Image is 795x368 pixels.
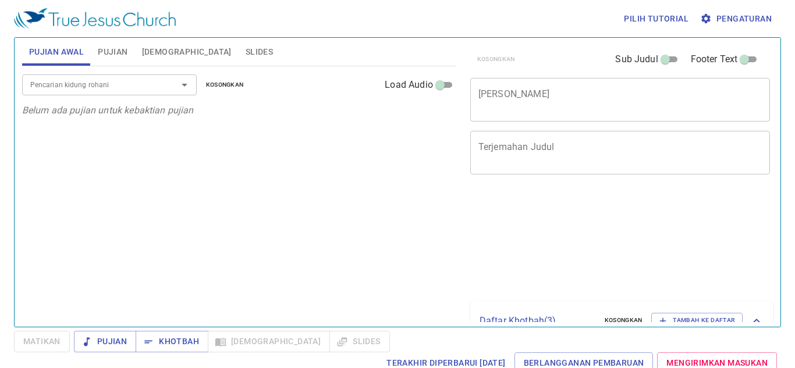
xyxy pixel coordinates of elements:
span: Sub Judul [615,52,658,66]
span: Pilih tutorial [624,12,688,26]
button: Kosongkan [199,78,251,92]
span: [DEMOGRAPHIC_DATA] [142,45,232,59]
button: Pengaturan [698,8,776,30]
span: Slides [246,45,273,59]
span: Load Audio [385,78,433,92]
img: True Jesus Church [14,8,176,29]
p: Daftar Khotbah ( 3 ) [480,314,595,328]
button: Pujian [74,331,136,352]
span: Kosongkan [206,80,244,90]
span: Tambah ke Daftar [659,315,735,326]
span: Pujian [98,45,127,59]
button: Open [176,77,193,93]
button: Kosongkan [598,313,650,327]
span: Pujian [83,334,127,349]
iframe: from-child [466,187,712,297]
button: Khotbah [136,331,208,352]
div: Daftar Khotbah(3)KosongkanTambah ke Daftar [470,301,773,340]
span: Pengaturan [702,12,772,26]
span: Khotbah [145,334,199,349]
button: Pilih tutorial [619,8,693,30]
span: Kosongkan [605,315,643,326]
span: Pujian Awal [29,45,84,59]
button: Tambah ke Daftar [651,313,743,328]
span: Footer Text [691,52,738,66]
i: Belum ada pujian untuk kebaktian pujian [22,105,194,116]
